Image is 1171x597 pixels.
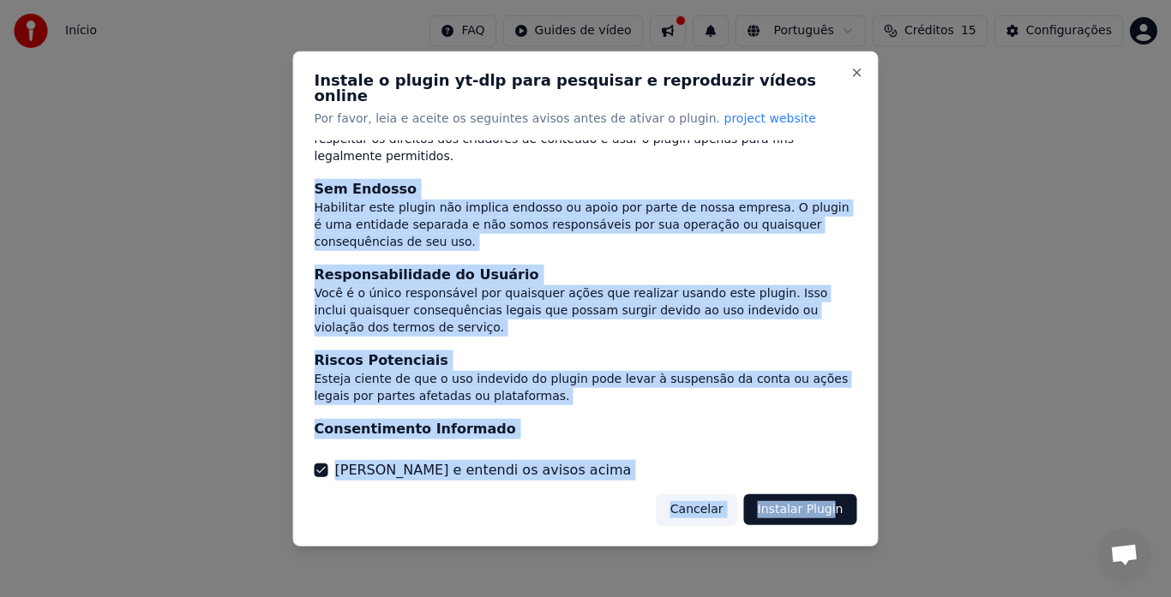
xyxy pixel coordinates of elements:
div: Consentimento Informado [315,419,857,439]
p: Por favor, leia e aceite os seguintes avisos antes de ativar o plugin. [315,110,857,127]
div: Responsabilidade do Usuário [315,265,857,285]
div: Este plugin pode permitir ações (como baixar conteúdo) que podem infringir as leis de direitos au... [315,97,857,165]
div: Sem Endosso [315,179,857,200]
div: Você é o único responsável por quaisquer ações que realizar usando este plugin. Isso inclui quais... [315,285,857,337]
button: Instalar Plugin [744,494,857,525]
button: Cancelar [657,494,737,525]
div: Esteja ciente de que o uso indevido do plugin pode levar à suspensão da conta ou ações legais por... [315,371,857,405]
label: [PERSON_NAME] e entendi os avisos acima [335,460,632,481]
h2: Instale o plugin yt-dlp para pesquisar e reproduzir vídeos online [315,72,857,103]
div: Riscos Potenciais [315,350,857,371]
div: Habilitar este plugin não implica endosso ou apoio por parte de nossa empresa. O plugin é uma ent... [315,200,857,251]
span: project website [724,110,816,124]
